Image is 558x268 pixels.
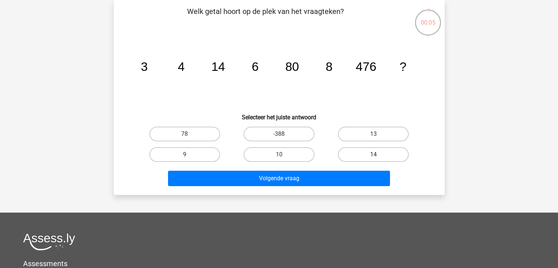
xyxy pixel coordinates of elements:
label: -388 [244,127,314,141]
div: 00:05 [414,9,442,27]
tspan: 80 [285,60,299,73]
tspan: 4 [178,60,185,73]
img: Assessly logo [23,233,75,250]
tspan: 476 [355,60,376,73]
label: 14 [338,147,409,162]
h5: Assessments [23,259,535,268]
tspan: 3 [141,60,147,73]
tspan: ? [400,60,406,73]
label: 13 [338,127,409,141]
button: Volgende vraag [168,171,390,186]
tspan: 14 [211,60,225,73]
h6: Selecteer het juiste antwoord [125,108,433,121]
tspan: 6 [252,60,259,73]
label: 78 [149,127,220,141]
tspan: 8 [325,60,332,73]
label: 10 [244,147,314,162]
p: Welk getal hoort op de plek van het vraagteken? [125,6,405,28]
label: 9 [149,147,220,162]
